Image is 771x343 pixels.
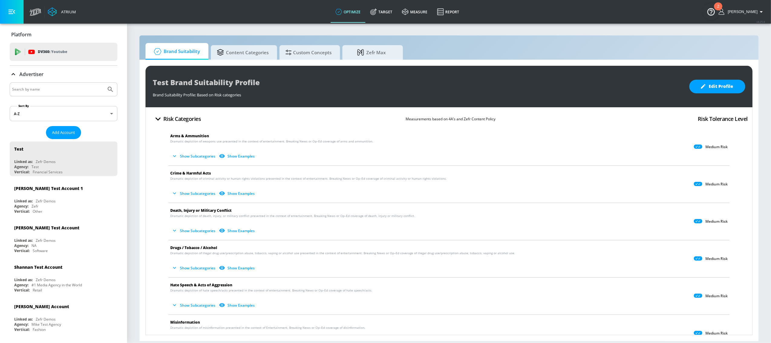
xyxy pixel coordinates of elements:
[406,116,495,122] p: Measurements based on 4A’s and Zefr Content Policy
[170,226,218,236] button: Show Subcategories
[705,294,728,298] p: Medium Risk
[170,288,372,293] span: Dramatic depiction of hate speech/acts presented in the context of entertainment. Breaking News o...
[59,9,76,15] div: Atrium
[10,181,117,215] div: [PERSON_NAME] Test Account 1Linked as:Zefr DemosAgency:ZefrVertical:Other
[170,245,217,250] span: Drugs / Tobacco / Alcohol
[10,142,117,176] div: TestLinked as:Zefr DemosAgency:TestVertical:Financial Services
[170,188,218,198] button: Show Subcategories
[36,277,56,282] div: Zefr Demos
[14,322,28,327] div: Agency:
[170,251,515,255] span: Dramatic depiction of illegal drug use/prescription abuse, tobacco, vaping or alcohol use present...
[33,327,46,332] div: Fashion
[217,45,269,60] span: Content Categories
[14,243,28,248] div: Agency:
[705,331,728,336] p: Medium Risk
[14,288,30,293] div: Vertical:
[36,198,56,204] div: Zefr Demos
[218,263,257,273] button: Show Examples
[170,300,218,310] button: Show Subcategories
[31,322,61,327] div: Mike Test Agency
[348,45,394,60] span: Zefr Max
[703,3,720,20] button: Open Resource Center, 2 new notifications
[14,282,28,288] div: Agency:
[36,159,56,164] div: Zefr Demos
[31,243,37,248] div: NA
[10,260,117,294] div: Shannan Test AccountLinked as:Zefr DemosAgency:#1 Media Agency in the WorldVertical:Retail
[218,151,257,161] button: Show Examples
[170,151,218,161] button: Show Subcategories
[38,48,67,55] p: DV360:
[756,20,765,23] span: v 4.25.4
[10,26,117,43] div: Platform
[10,299,117,334] div: [PERSON_NAME] AccountLinked as:Zefr DemosAgency:Mike Test AgencyVertical:Fashion
[689,80,745,93] button: Edit Profile
[170,214,415,218] span: Dramatic depiction of death, injury, or military conflict presented in the context of entertainme...
[170,139,373,144] span: Dramatic depiction of weapons use presented in the context of entertainment. Breaking News or Op–...
[170,282,232,288] span: Hate Speech & Acts of Aggression
[14,238,33,243] div: Linked as:
[48,7,76,16] a: Atrium
[19,71,44,78] p: Advertiser
[14,185,83,191] div: [PERSON_NAME] Test Account 1
[10,220,117,255] div: [PERSON_NAME] Test AccountLinked as:Zefr DemosAgency:NAVertical:Software
[397,1,432,23] a: measure
[14,264,62,270] div: Shannan Test Account
[14,327,30,332] div: Vertical:
[52,129,75,136] span: Add Account
[33,248,48,253] div: Software
[152,44,200,59] span: Brand Suitability
[14,209,30,214] div: Vertical:
[218,188,257,198] button: Show Examples
[31,282,82,288] div: #1 Media Agency in the World
[286,45,332,60] span: Custom Concepts
[701,83,733,90] span: Edit Profile
[14,146,23,152] div: Test
[719,8,765,15] button: [PERSON_NAME]
[331,1,365,23] a: optimize
[36,238,56,243] div: Zefr Demos
[11,31,31,38] p: Platform
[14,304,69,309] div: [PERSON_NAME] Account
[365,1,397,23] a: Target
[36,317,56,322] div: Zefr Demos
[46,126,81,139] button: Add Account
[14,317,33,322] div: Linked as:
[170,176,447,181] span: Dramatic depiction of criminal activity or human rights violations presented in the context of en...
[31,164,39,169] div: Test
[12,85,104,93] input: Search by name
[170,263,218,273] button: Show Subcategories
[14,225,79,231] div: [PERSON_NAME] Test Account
[163,115,201,123] h4: Risk Categories
[170,133,209,138] span: Arms & Ammunition
[14,164,28,169] div: Agency:
[705,256,728,261] p: Medium Risk
[10,106,117,121] div: A-Z
[51,48,67,55] p: Youtube
[14,169,30,175] div: Vertical:
[14,198,33,204] div: Linked as:
[153,89,683,98] div: Brand Suitability Profile: Based on Risk categories
[705,145,728,149] p: Medium Risk
[725,10,758,14] span: login as: lindsay.benharris@zefr.com
[705,219,728,224] p: Medium Risk
[14,159,33,164] div: Linked as:
[17,104,30,108] label: Sort By
[170,171,211,176] span: Crime & Harmful Acts
[717,6,719,14] div: 2
[31,204,38,209] div: Zefr
[150,112,204,126] button: Risk Categories
[33,288,42,293] div: Retail
[33,209,42,214] div: Other
[14,277,33,282] div: Linked as:
[218,226,257,236] button: Show Examples
[10,66,117,83] div: Advertiser
[432,1,464,23] a: Report
[33,169,63,175] div: Financial Services
[170,208,232,213] span: Death, Injury or Military Conflict
[14,248,30,253] div: Vertical:
[170,325,365,330] span: Dramatic depiction of misinformation presented in the context of Entertainment, Breaking News or ...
